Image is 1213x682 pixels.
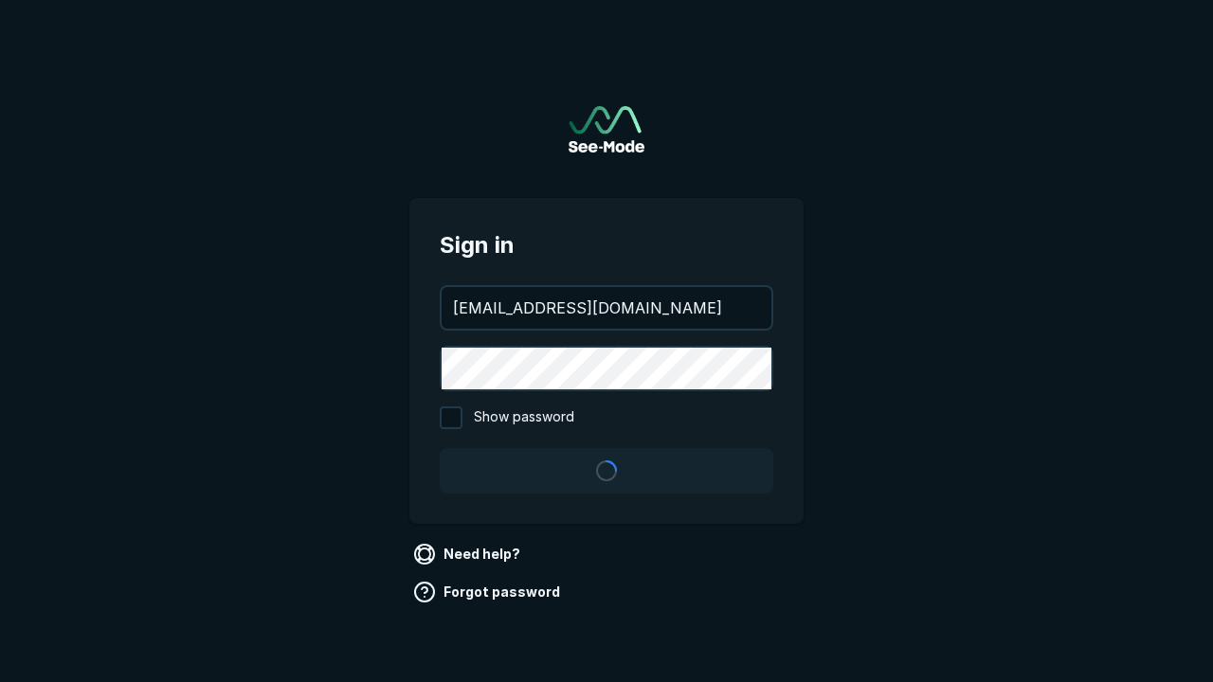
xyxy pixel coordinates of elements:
a: Go to sign in [569,106,644,153]
img: See-Mode Logo [569,106,644,153]
input: your@email.com [442,287,771,329]
span: Sign in [440,228,773,262]
a: Forgot password [409,577,568,607]
a: Need help? [409,539,528,569]
span: Show password [474,406,574,429]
